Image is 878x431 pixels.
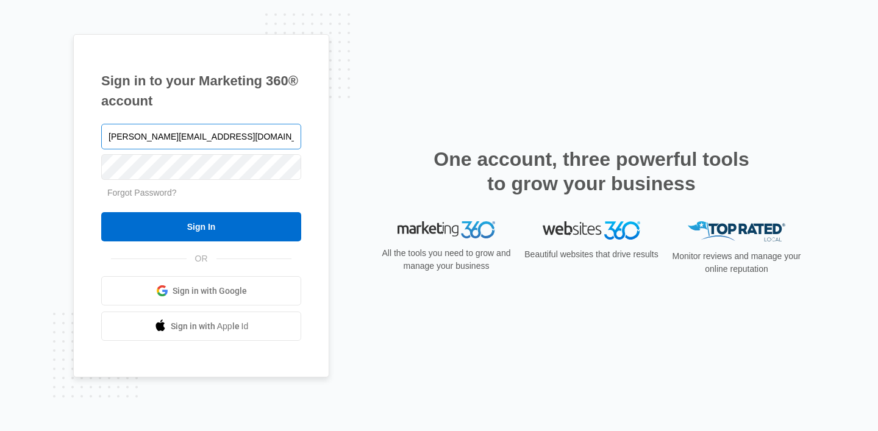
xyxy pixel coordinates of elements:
a: Sign in with Apple Id [101,312,301,341]
h2: One account, three powerful tools to grow your business [430,147,753,196]
h1: Sign in to your Marketing 360® account [101,71,301,111]
p: All the tools you need to grow and manage your business [378,247,515,272]
input: Email [101,124,301,149]
a: Sign in with Google [101,276,301,305]
span: OR [187,252,216,265]
img: Top Rated Local [688,221,785,241]
p: Monitor reviews and manage your online reputation [668,250,805,276]
p: Beautiful websites that drive results [523,248,660,261]
span: Sign in with Google [173,285,247,297]
img: Marketing 360 [398,221,495,238]
input: Sign In [101,212,301,241]
span: Sign in with Apple Id [171,320,249,333]
a: Forgot Password? [107,188,177,198]
img: Websites 360 [543,221,640,239]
